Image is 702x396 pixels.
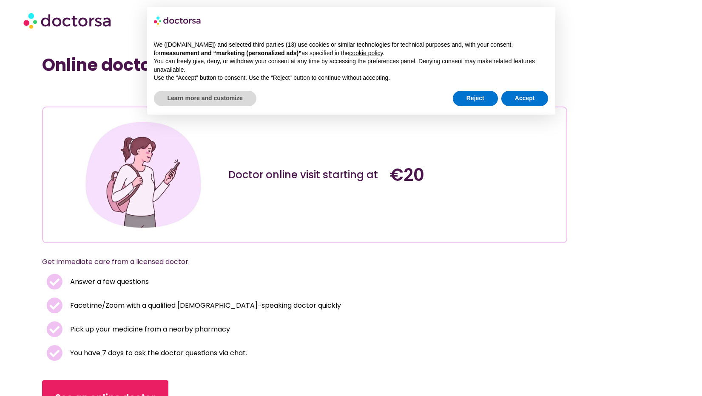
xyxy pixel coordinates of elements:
[154,57,549,74] p: You can freely give, deny, or withdraw your consent at any time by accessing the preferences pane...
[501,91,549,106] button: Accept
[154,91,256,106] button: Learn more and customize
[82,114,205,236] img: Illustration depicting a young woman in a casual outfit, engaged with her smartphone. She has a p...
[68,276,149,288] span: Answer a few questions
[390,165,543,185] h4: €20
[154,74,549,82] p: Use the “Accept” button to consent. Use the “Reject” button to continue without accepting.
[42,256,547,268] p: Get immediate care from a licensed doctor.
[68,323,230,335] span: Pick up your medicine from a nearby pharmacy
[154,14,202,27] img: logo
[453,91,498,106] button: Reject
[68,347,247,359] span: You have 7 days to ask the doctor questions via chat.
[161,50,301,56] strong: measurement and “marketing (personalized ads)”
[154,41,549,57] p: We ([DOMAIN_NAME]) and selected third parties (13) use cookies or similar technologies for techni...
[228,168,381,182] div: Doctor online visit starting at
[68,300,341,312] span: Facetime/Zoom with a qualified [DEMOGRAPHIC_DATA]-speaking doctor quickly
[42,55,567,75] h1: Online doctor for tourists and travelers
[67,88,194,98] iframe: Customer reviews powered by Trustpilot
[349,50,383,56] a: cookie policy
